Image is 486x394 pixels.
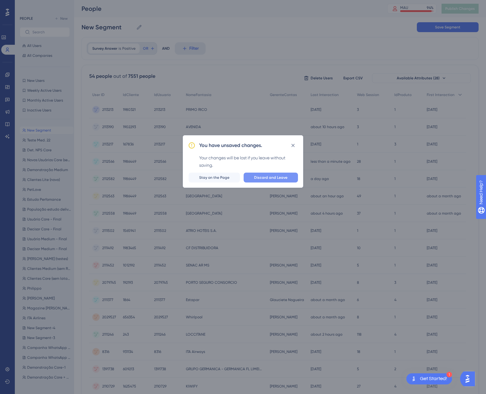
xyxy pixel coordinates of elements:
div: Your changes will be lost if you leave without saving. [199,154,298,169]
span: Discard and Leave [254,175,287,180]
span: Stay on the Page [199,175,229,180]
div: 1 [446,372,452,377]
div: Get Started! [420,375,447,382]
img: launcher-image-alternative-text [410,375,417,383]
span: Need Help? [15,2,39,9]
iframe: UserGuiding AI Assistant Launcher [460,370,479,388]
h2: You have unsaved changes. [199,142,262,149]
div: Open Get Started! checklist, remaining modules: 1 [406,373,452,384]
